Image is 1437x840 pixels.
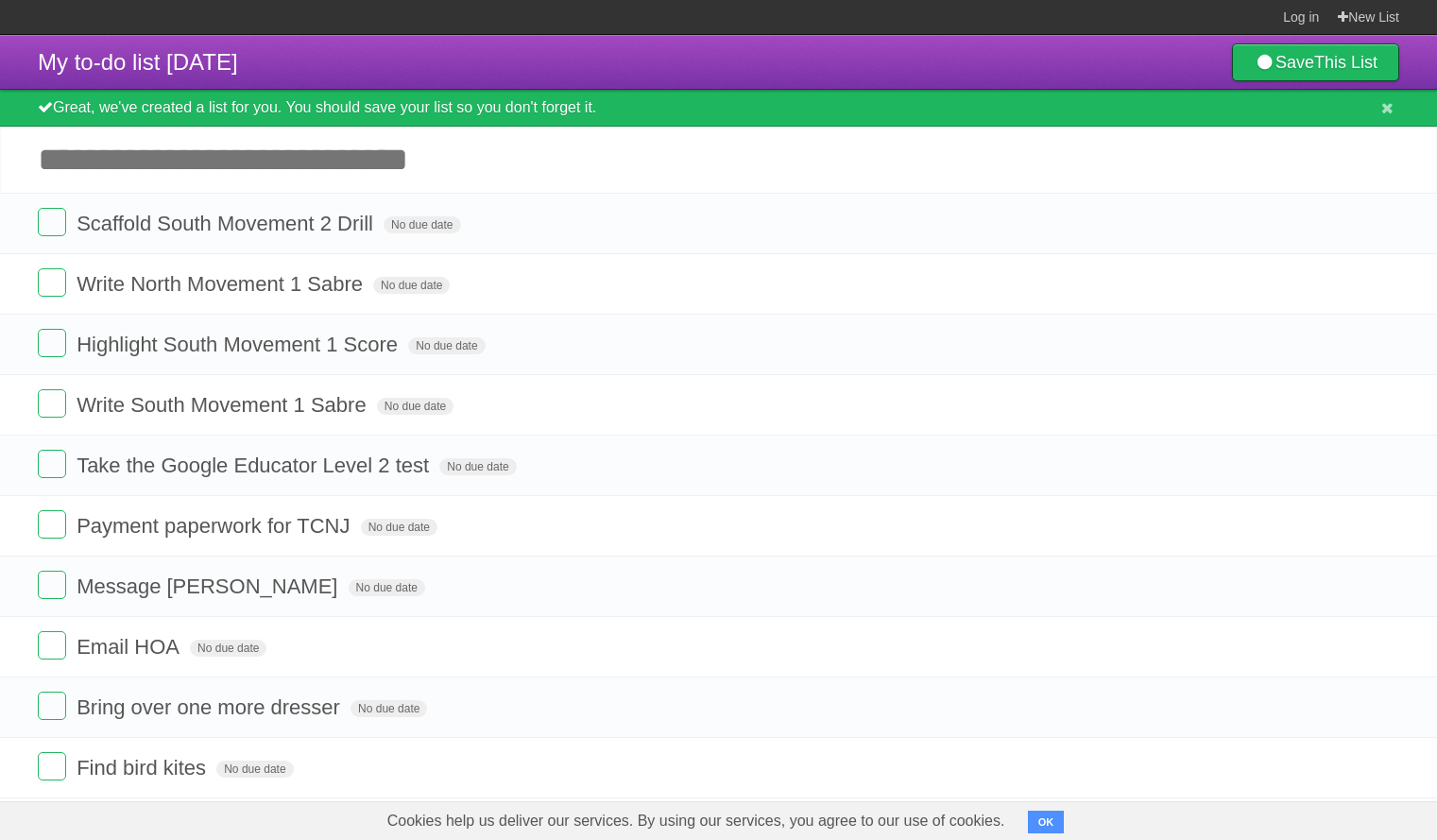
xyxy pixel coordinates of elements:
span: No due date [190,640,266,657]
label: Done [38,631,66,660]
label: Done [38,450,66,478]
label: Done [38,752,66,780]
label: Done [38,510,66,539]
button: OK [1028,811,1065,833]
span: No due date [408,337,485,354]
span: Message [PERSON_NAME] [77,574,342,598]
span: Email HOA [77,635,184,659]
span: No due date [349,579,425,596]
label: Done [38,208,66,236]
span: My to-do list [DATE] [38,49,238,75]
label: Done [38,389,66,418]
label: Done [38,268,66,297]
span: Cookies help us deliver our services. By using our services, you agree to our use of cookies. [368,802,1024,840]
span: Highlight South Movement 1 Score [77,333,402,356]
b: This List [1314,53,1377,72]
span: Bring over one more dresser [77,695,345,719]
span: Find bird kites [77,756,211,780]
span: No due date [377,398,453,415]
span: No due date [439,458,516,475]
a: SaveThis List [1232,43,1399,81]
span: No due date [361,519,437,536]
span: Write South Movement 1 Sabre [77,393,371,417]
span: Payment paperwork for TCNJ [77,514,354,538]
label: Done [38,692,66,720]
span: Scaffold South Movement 2 Drill [77,212,378,235]
span: Take the Google Educator Level 2 test [77,454,434,477]
span: No due date [216,761,293,778]
label: Done [38,329,66,357]
span: Write North Movement 1 Sabre [77,272,368,296]
span: No due date [351,700,427,717]
span: No due date [384,216,460,233]
label: Done [38,571,66,599]
span: No due date [373,277,450,294]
